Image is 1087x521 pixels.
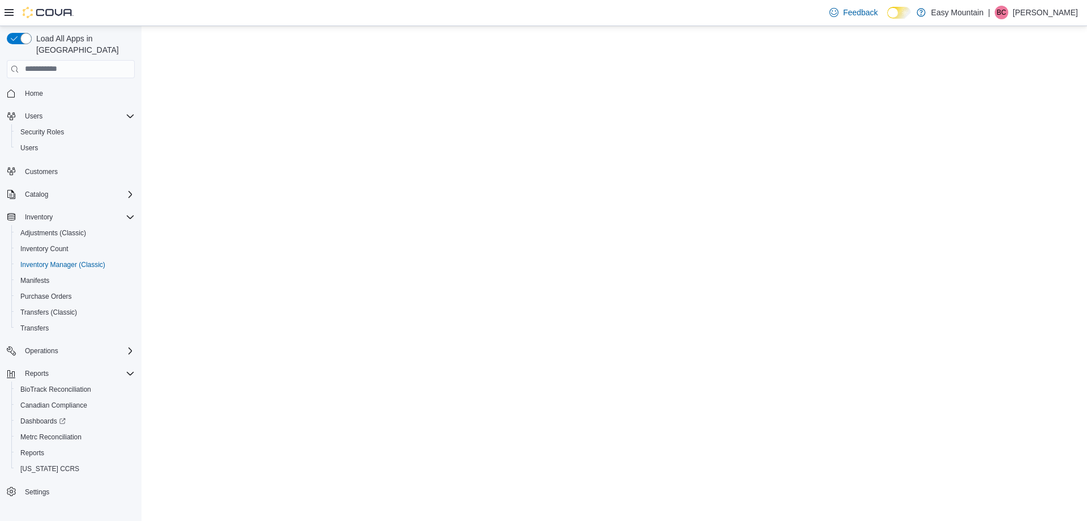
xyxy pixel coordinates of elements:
span: Dashboards [16,414,135,428]
span: Settings [20,485,135,499]
span: Reports [25,369,49,378]
span: Customers [25,167,58,176]
span: Home [25,89,43,98]
span: Adjustments (Classic) [16,226,135,240]
span: Operations [25,346,58,355]
span: Dashboards [20,417,66,426]
span: Transfers [16,321,135,335]
button: Purchase Orders [11,289,139,304]
span: Users [16,141,135,155]
span: Metrc Reconciliation [16,430,135,444]
button: Customers [2,163,139,179]
a: Manifests [16,274,54,287]
span: Metrc Reconciliation [20,433,82,442]
span: Catalog [20,188,135,201]
span: Customers [20,164,135,178]
span: Inventory Manager (Classic) [20,260,105,269]
button: Users [2,108,139,124]
a: Security Roles [16,125,69,139]
button: Canadian Compliance [11,397,139,413]
a: Inventory Count [16,242,73,256]
a: BioTrack Reconciliation [16,383,96,396]
button: Operations [2,343,139,359]
span: Security Roles [16,125,135,139]
span: BioTrack Reconciliation [20,385,91,394]
button: Settings [2,484,139,500]
span: Canadian Compliance [16,399,135,412]
span: Users [20,109,135,123]
button: Inventory Manager (Classic) [11,257,139,273]
button: Inventory [2,209,139,225]
a: Transfers [16,321,53,335]
button: Reports [20,367,53,380]
a: Inventory Manager (Classic) [16,258,110,272]
button: Inventory Count [11,241,139,257]
p: Easy Mountain [931,6,984,19]
a: Transfers (Classic) [16,306,82,319]
span: Canadian Compliance [20,401,87,410]
button: Metrc Reconciliation [11,429,139,445]
a: Users [16,141,42,155]
span: Security Roles [20,128,64,137]
a: Home [20,87,48,100]
button: [US_STATE] CCRS [11,461,139,477]
span: BioTrack Reconciliation [16,383,135,396]
span: Inventory Manager (Classic) [16,258,135,272]
button: Reports [11,445,139,461]
span: Adjustments (Classic) [20,228,86,238]
a: Customers [20,165,62,179]
span: Users [20,143,38,153]
span: Operations [20,344,135,358]
span: Catalog [25,190,48,199]
button: Security Roles [11,124,139,140]
span: Transfers [20,324,49,333]
span: Inventory [25,213,53,222]
button: BioTrack Reconciliation [11,382,139,397]
span: Reports [16,446,135,460]
span: Manifests [20,276,49,285]
button: Catalog [20,188,53,201]
a: Metrc Reconciliation [16,430,86,444]
span: Reports [20,367,135,380]
button: Operations [20,344,63,358]
a: Purchase Orders [16,290,76,303]
span: Transfers (Classic) [20,308,77,317]
button: Users [11,140,139,156]
span: Home [20,86,135,100]
a: Settings [20,485,54,499]
span: BC [997,6,1007,19]
p: | [988,6,990,19]
span: Washington CCRS [16,462,135,476]
button: Catalog [2,187,139,202]
button: Reports [2,366,139,382]
button: Adjustments (Classic) [11,225,139,241]
span: Inventory Count [16,242,135,256]
button: Home [2,85,139,101]
span: Purchase Orders [20,292,72,301]
span: Inventory [20,210,135,224]
span: Purchase Orders [16,290,135,303]
a: Adjustments (Classic) [16,226,91,240]
span: Feedback [843,7,878,18]
p: [PERSON_NAME] [1013,6,1078,19]
button: Transfers [11,320,139,336]
span: Transfers (Classic) [16,306,135,319]
span: [US_STATE] CCRS [20,464,79,473]
a: Dashboards [16,414,70,428]
span: Manifests [16,274,135,287]
button: Manifests [11,273,139,289]
span: Settings [25,488,49,497]
button: Inventory [20,210,57,224]
button: Users [20,109,47,123]
a: [US_STATE] CCRS [16,462,84,476]
span: Reports [20,448,44,458]
input: Dark Mode [887,7,911,19]
span: Load All Apps in [GEOGRAPHIC_DATA] [32,33,135,56]
span: Inventory Count [20,244,69,253]
span: Users [25,112,42,121]
img: Cova [23,7,74,18]
a: Reports [16,446,49,460]
div: Ben Clements [995,6,1008,19]
button: Transfers (Classic) [11,304,139,320]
